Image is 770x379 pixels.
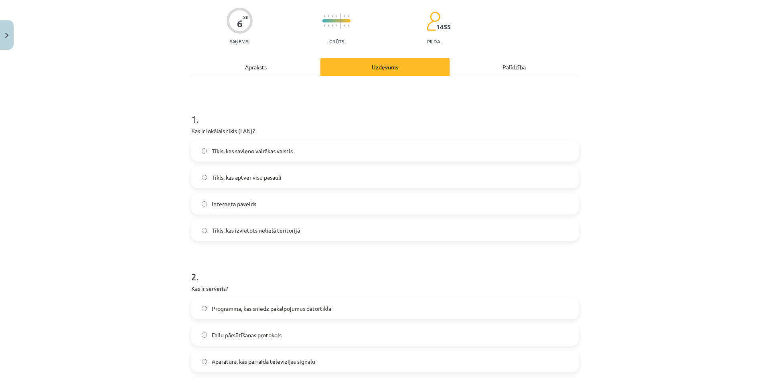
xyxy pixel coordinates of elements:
span: Tīkls, kas izvietots nelielā teritorijā [212,226,300,235]
input: Tīkls, kas izvietots nelielā teritorijā [202,228,207,233]
span: Interneta paveids [212,200,256,208]
img: icon-short-line-57e1e144782c952c97e751825c79c345078a6d821885a25fce030b3d8c18986b.svg [332,15,333,17]
p: Kas ir lokālais tīkls (LAN)? [191,127,579,135]
span: Tīkls, kas aptver visu pasauli [212,173,282,182]
img: icon-short-line-57e1e144782c952c97e751825c79c345078a6d821885a25fce030b3d8c18986b.svg [336,15,337,17]
h1: 1 . [191,99,579,124]
img: icon-short-line-57e1e144782c952c97e751825c79c345078a6d821885a25fce030b3d8c18986b.svg [324,24,325,26]
input: Interneta paveids [202,201,207,207]
img: icon-long-line-d9ea69661e0d244f92f715978eff75569469978d946b2353a9bb055b3ed8787d.svg [340,13,341,29]
h1: 2 . [191,257,579,282]
img: icon-short-line-57e1e144782c952c97e751825c79c345078a6d821885a25fce030b3d8c18986b.svg [332,24,333,26]
p: Grūts [329,39,344,44]
img: students-c634bb4e5e11cddfef0936a35e636f08e4e9abd3cc4e673bd6f9a4125e45ecb1.svg [426,11,440,31]
span: Aparatūra, kas pārraida televīzijas signālu [212,357,315,366]
img: icon-short-line-57e1e144782c952c97e751825c79c345078a6d821885a25fce030b3d8c18986b.svg [348,15,349,17]
img: icon-close-lesson-0947bae3869378f0d4975bcd49f059093ad1ed9edebbc8119c70593378902aed.svg [5,33,8,38]
img: icon-short-line-57e1e144782c952c97e751825c79c345078a6d821885a25fce030b3d8c18986b.svg [348,24,349,26]
input: Tīkls, kas savieno vairākas valstis [202,148,207,154]
span: 1455 [436,23,451,30]
div: Apraksts [191,58,320,76]
p: pilda [427,39,440,44]
span: XP [243,15,248,20]
img: icon-short-line-57e1e144782c952c97e751825c79c345078a6d821885a25fce030b3d8c18986b.svg [324,15,325,17]
p: Saņemsi [227,39,253,44]
img: icon-short-line-57e1e144782c952c97e751825c79c345078a6d821885a25fce030b3d8c18986b.svg [328,15,329,17]
span: Failu pārsūtīšanas protokols [212,331,282,339]
div: 6 [237,18,243,29]
span: Tīkls, kas savieno vairākas valstis [212,147,293,155]
input: Failu pārsūtīšanas protokols [202,332,207,338]
img: icon-short-line-57e1e144782c952c97e751825c79c345078a6d821885a25fce030b3d8c18986b.svg [328,24,329,26]
input: Programma, kas sniedz pakalpojumus datortīklā [202,306,207,311]
input: Aparatūra, kas pārraida televīzijas signālu [202,359,207,364]
img: icon-short-line-57e1e144782c952c97e751825c79c345078a6d821885a25fce030b3d8c18986b.svg [336,24,337,26]
p: Kas ir serveris? [191,284,579,293]
div: Palīdzība [450,58,579,76]
img: icon-short-line-57e1e144782c952c97e751825c79c345078a6d821885a25fce030b3d8c18986b.svg [344,15,345,17]
span: Programma, kas sniedz pakalpojumus datortīklā [212,304,331,313]
input: Tīkls, kas aptver visu pasauli [202,175,207,180]
div: Uzdevums [320,58,450,76]
img: icon-short-line-57e1e144782c952c97e751825c79c345078a6d821885a25fce030b3d8c18986b.svg [344,24,345,26]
